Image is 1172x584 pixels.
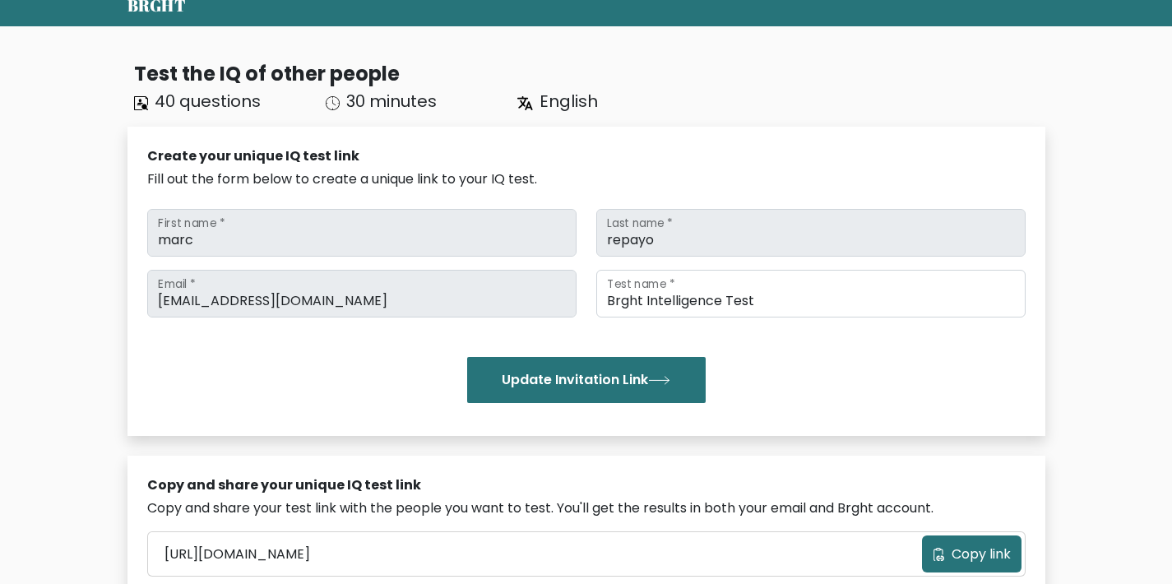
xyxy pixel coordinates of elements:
div: Create your unique IQ test link [147,146,1026,166]
span: 30 minutes [346,90,437,113]
input: Test name [596,270,1026,317]
button: Copy link [922,535,1021,572]
div: Fill out the form below to create a unique link to your IQ test. [147,169,1026,189]
button: Update Invitation Link [467,357,706,403]
span: English [540,90,598,113]
input: First name [147,209,577,257]
span: Copy link [952,545,1011,564]
span: 40 questions [155,90,261,113]
div: Copy and share your unique IQ test link [147,475,1026,495]
input: Email [147,270,577,317]
div: Copy and share your test link with the people you want to test. You'll get the results in both yo... [147,498,1026,518]
input: Last name [596,209,1026,257]
div: Test the IQ of other people [134,59,1045,89]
